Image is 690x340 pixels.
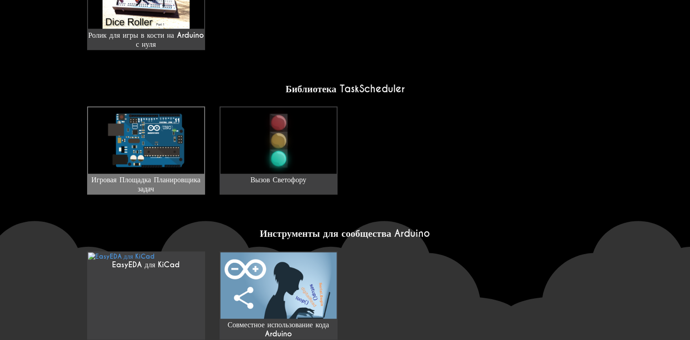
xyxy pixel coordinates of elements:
img: Игровая Площадка Планировщика задач [88,107,204,174]
ya-tr-span: Игровая Площадка Планировщика задач [91,175,201,194]
img: EasyEDA для KiCad [220,252,337,319]
a: Совместное использование кода Arduino [220,251,338,340]
img: EasyEDA для KiCad [88,252,155,260]
img: Вызов Светофору [220,107,337,174]
ya-tr-span: Вызов Светофору [250,175,306,185]
a: Игровая Площадка Планировщика задач [87,106,205,195]
ya-tr-span: EasyEDA для KiCad [112,260,180,270]
a: EasyEDA для KiCad [87,251,205,340]
ya-tr-span: Библиотека TaskScheduler [286,83,405,95]
ya-tr-span: Совместное использование кода Arduino [228,320,329,339]
a: Вызов Светофору [220,106,338,195]
ya-tr-span: Ролик для игры в кости на Arduino с нуля [88,30,203,49]
ya-tr-span: Инструменты для сообщества Arduino [260,227,431,240]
